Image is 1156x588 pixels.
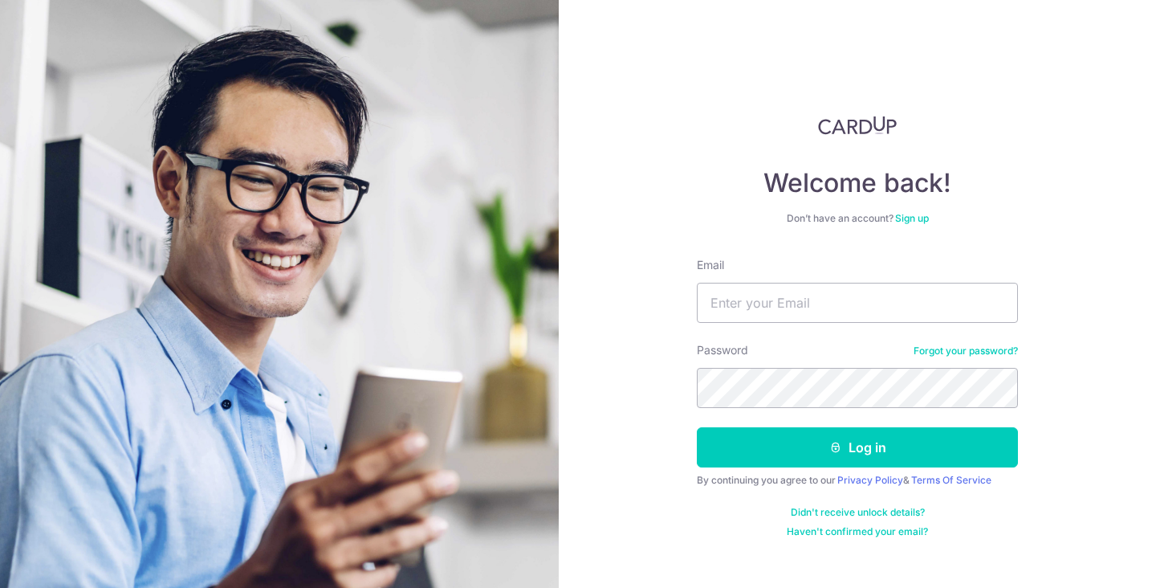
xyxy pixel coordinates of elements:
[787,525,928,538] a: Haven't confirmed your email?
[818,116,897,135] img: CardUp Logo
[914,345,1018,357] a: Forgot your password?
[837,474,903,486] a: Privacy Policy
[895,212,929,224] a: Sign up
[911,474,991,486] a: Terms Of Service
[697,167,1018,199] h4: Welcome back!
[697,257,724,273] label: Email
[697,342,748,358] label: Password
[697,283,1018,323] input: Enter your Email
[697,427,1018,468] button: Log in
[791,506,925,519] a: Didn't receive unlock details?
[697,212,1018,225] div: Don’t have an account?
[697,474,1018,487] div: By continuing you agree to our &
